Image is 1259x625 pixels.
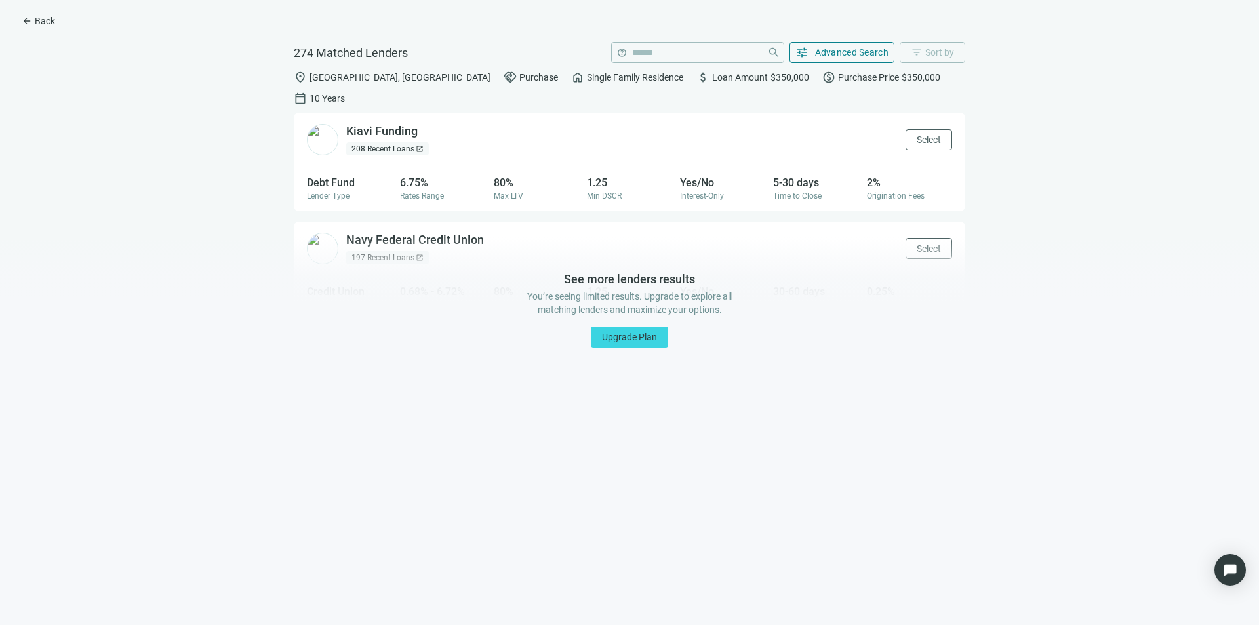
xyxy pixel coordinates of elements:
[587,72,683,83] span: Single Family Residence
[494,192,523,201] span: Max LTV
[789,42,895,63] button: tuneAdvanced Search
[696,71,709,84] span: attach_money
[617,48,627,58] span: help
[346,232,484,249] div: Navy Federal Credit Union
[511,290,748,316] div: You’re seeing limited results. Upgrade to explore all matching lenders and maximize your options.
[10,10,66,31] button: arrow_backBack
[294,71,307,84] span: location_on
[400,192,444,201] span: Rates Range
[900,42,965,63] button: filter_listSort by
[310,72,490,83] span: [GEOGRAPHIC_DATA], [GEOGRAPHIC_DATA]
[571,71,584,84] span: home
[902,72,940,83] span: $350,000
[294,46,408,60] span: 274 Matched Lenders
[294,92,307,105] span: calendar_today
[504,71,517,84] span: handshake
[591,327,668,348] button: Upgrade Plan
[307,124,338,155] img: b29b165f-d4bd-4f23-bdfa-c4662ecf7924.png
[773,192,822,201] span: Time to Close
[346,123,418,140] div: Kiavi Funding
[680,176,765,189] div: Yes/No
[867,192,925,201] span: Origination Fees
[400,176,485,189] div: 6.75%
[587,176,672,189] div: 1.25
[587,192,622,201] span: Min DSCR
[494,176,579,189] div: 80%
[564,272,695,287] div: See more lenders results
[22,16,32,26] span: arrow_back
[416,145,424,153] span: open_in_new
[917,134,941,145] span: Select
[773,176,858,189] div: 5-30 days
[680,192,724,201] span: Interest-Only
[307,176,392,189] div: Debt Fund
[822,71,940,84] div: Purchase Price
[906,129,952,150] button: Select
[696,71,809,84] div: Loan Amount
[346,142,429,155] div: 208 Recent Loans
[867,176,952,189] div: 2%
[602,332,657,342] span: Upgrade Plan
[310,93,345,104] span: 10 Years
[822,71,835,84] span: paid
[307,192,350,201] span: Lender Type
[770,72,809,83] span: $350,000
[519,72,558,83] span: Purchase
[1214,554,1246,586] div: Open Intercom Messenger
[35,16,55,26] span: Back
